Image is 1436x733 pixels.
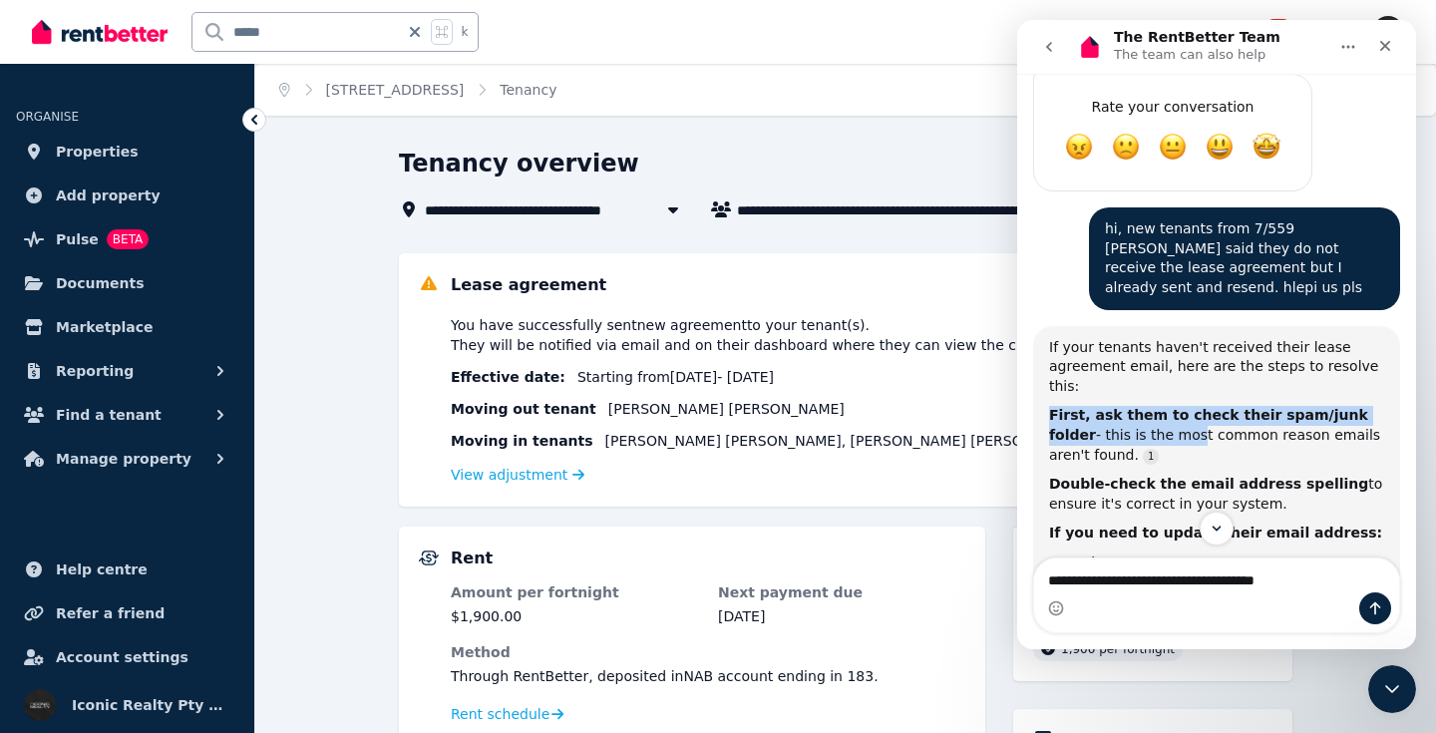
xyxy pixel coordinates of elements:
[32,17,168,47] img: RentBetter
[451,315,1072,355] span: You have successfully sent new agreement to your tenant(s) . They will be notified via email and ...
[56,183,161,207] span: Add property
[1266,19,1290,33] span: 218
[326,82,465,98] a: [STREET_ADDRESS]
[451,668,879,684] span: Through RentBetter , deposited in NAB account ending in 183 .
[451,431,593,451] span: Moving in tenant s
[16,263,238,303] a: Documents
[16,132,238,172] a: Properties
[451,399,596,419] span: Moving out tenant
[56,359,134,383] span: Reporting
[451,467,584,483] a: View adjustment
[16,593,238,633] a: Refer a friend
[32,456,351,472] b: Double-check the email address spelling
[56,557,148,581] span: Help centre
[16,351,238,391] button: Reporting
[56,601,165,625] span: Refer a friend
[16,395,238,435] button: Find a tenant
[451,582,698,602] dt: Amount per fortnight
[451,642,965,662] dt: Method
[16,110,79,124] span: ORGANISE
[605,431,1087,451] span: [PERSON_NAME] [PERSON_NAME] , [PERSON_NAME] [PERSON_NAME]
[24,689,56,721] img: Iconic Realty Pty Ltd
[451,273,606,297] h5: Lease agreement
[1368,665,1416,713] iframe: Intercom live chat
[255,64,580,116] nav: Breadcrumb
[451,367,565,387] span: Effective date :
[16,219,238,259] a: PulseBETA
[56,227,99,251] span: Pulse
[56,403,162,427] span: Find a tenant
[32,387,351,423] b: First, ask them to check their spam/junk folder
[342,572,374,604] button: Send a message…
[608,399,845,419] span: [PERSON_NAME] [PERSON_NAME]
[47,534,367,552] li: Navigate to 'Tenancy Setup'
[56,315,153,339] span: Marketplace
[718,582,965,602] dt: Next payment due
[32,455,367,494] div: to ensure it's correct in your system.
[107,229,149,249] span: BETA
[32,386,367,445] div: - this is the most common reason emails aren't found.
[1061,642,1175,656] span: 1,900 per fortnight
[32,318,367,377] div: If your tenants haven't received their lease agreement email, here are the steps to resolve this:
[16,176,238,215] a: Add property
[16,637,238,677] a: Account settings
[451,547,493,570] h5: Rent
[461,24,468,40] span: k
[419,550,439,565] img: Rental Payments
[16,439,238,479] button: Manage property
[500,80,556,100] span: Tenancy
[17,539,382,572] textarea: Message…
[16,550,238,589] a: Help centre
[182,492,216,526] button: Scroll to bottom
[56,271,145,295] span: Documents
[1372,16,1404,48] img: Iconic Realty Pty Ltd
[399,148,639,180] h1: Tenancy overview
[56,140,139,164] span: Properties
[451,704,549,724] span: Rent schedule
[577,367,774,387] span: Starting from [DATE] - [DATE]
[1017,20,1416,649] iframe: Intercom live chat
[56,645,188,669] span: Account settings
[451,704,564,724] a: Rent schedule
[31,580,47,596] button: Emoji picker
[451,606,698,626] dd: $1,900.00
[16,307,238,347] a: Marketplace
[56,447,191,471] span: Manage property
[72,693,230,717] span: Iconic Realty Pty Ltd
[718,606,965,626] dd: [DATE]
[126,429,142,445] a: Source reference 5610162:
